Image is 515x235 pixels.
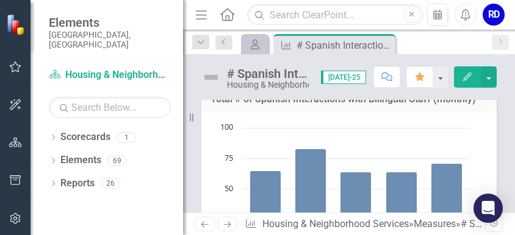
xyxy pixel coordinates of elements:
span: [DATE]-25 [321,71,366,84]
a: Scorecards [60,130,110,144]
a: Elements [60,153,101,167]
img: ClearPoint Strategy [6,14,27,35]
div: Housing & Neighborhood Services [227,80,309,89]
div: Open Intercom Messenger [474,194,503,223]
text: 100 [220,121,233,132]
small: [GEOGRAPHIC_DATA], [GEOGRAPHIC_DATA] [49,30,171,50]
div: 1 [117,132,136,142]
a: Housing & Neighborhood Services [49,68,171,82]
div: # Spanish Interactions with Bilingual Staff [227,67,309,80]
input: Search Below... [49,97,171,118]
text: 50 [225,183,233,194]
h3: Total # of Spanish Interactions with Bilingual Staff (monthly) [211,94,488,105]
a: Measures [414,218,456,230]
text: 75 [225,152,233,163]
span: Elements [49,15,171,30]
img: Not Defined [201,68,221,87]
div: # Spanish Interactions with Bilingual Staff [297,38,392,53]
div: 69 [107,155,127,166]
a: Reports [60,177,95,191]
div: » » [245,217,484,231]
button: RD [483,4,505,26]
input: Search ClearPoint... [247,4,423,26]
a: Housing & Neighborhood Services [262,218,409,230]
div: 26 [101,178,120,189]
